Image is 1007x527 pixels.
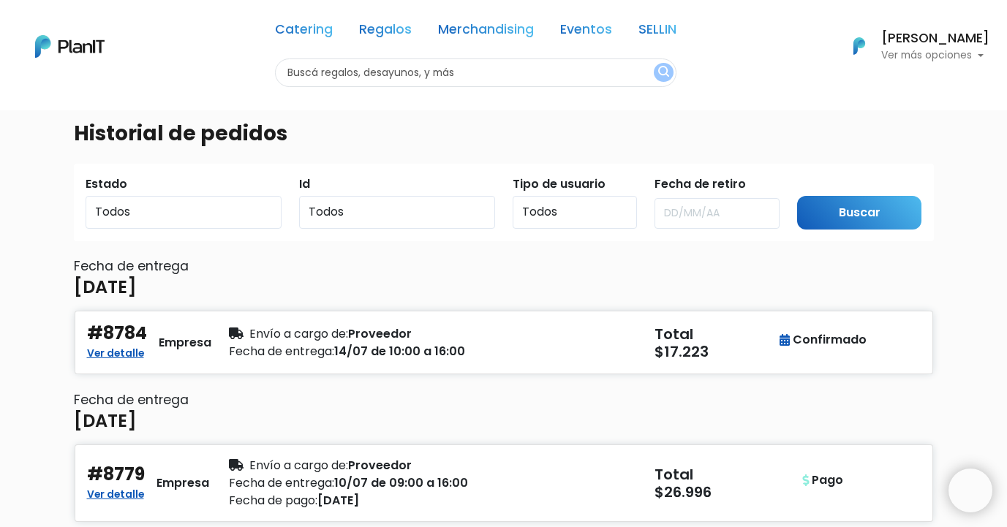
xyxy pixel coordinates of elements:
[87,323,147,344] h4: #8784
[87,484,144,501] a: Ver detalle
[229,343,495,360] div: 14/07 de 10:00 a 16:00
[229,325,495,343] div: Proveedor
[881,32,989,45] h6: [PERSON_NAME]
[843,30,875,62] img: PlanIt Logo
[658,66,669,80] img: search_button-432b6d5273f82d61273b3651a40e1bd1b912527efae98b1b7a1b2c0702e16a8d.svg
[948,469,992,512] iframe: trengo-widget-launcher
[359,23,412,41] a: Regalos
[655,483,779,501] h5: $26.996
[249,457,348,474] span: Envío a cargo de:
[881,50,989,61] p: Ver más opciones
[74,411,137,432] h4: [DATE]
[74,259,934,274] h6: Fecha de entrega
[74,277,137,298] h4: [DATE]
[74,444,934,523] button: #8779 Ver detalle Empresa Envío a cargo de:Proveedor Fecha de entrega:10/07 de 09:00 a 16:00 Fech...
[229,474,334,491] span: Fecha de entrega:
[156,474,209,492] div: Empresa
[797,175,840,193] label: Submit
[655,466,776,483] h5: Total
[159,334,211,352] div: Empresa
[249,325,348,342] span: Envío a cargo de:
[229,343,334,360] span: Fecha de entrega:
[74,393,934,408] h6: Fecha de entrega
[74,121,287,146] h3: Historial de pedidos
[438,23,534,41] a: Merchandising
[229,492,495,509] div: [DATE]
[87,464,145,485] h4: #8779
[229,492,317,509] span: Fecha de pago:
[229,474,495,492] div: 10/07 de 09:00 a 16:00
[655,325,776,343] h5: Total
[655,343,779,360] h5: $17.223
[780,331,867,349] div: Confirmado
[87,343,144,360] a: Ver detalle
[560,23,612,41] a: Eventos
[299,175,310,193] label: Id
[655,175,746,193] label: Fecha de retiro
[275,58,676,87] input: Buscá regalos, desayunos, y más
[35,35,105,58] img: PlanIt Logo
[655,198,780,229] input: DD/MM/AA
[74,310,934,375] button: #8784 Ver detalle Empresa Envío a cargo de:Proveedor Fecha de entrega:14/07 de 10:00 a 16:00 Tota...
[797,196,922,230] input: Buscar
[86,175,127,193] label: Estado
[275,23,333,41] a: Catering
[834,27,989,65] button: PlanIt Logo [PERSON_NAME] Ver más opciones
[729,463,948,521] iframe: trengo-widget-status
[638,23,676,41] a: SELLIN
[513,175,606,193] label: Tipo de usuario
[229,457,495,474] div: Proveedor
